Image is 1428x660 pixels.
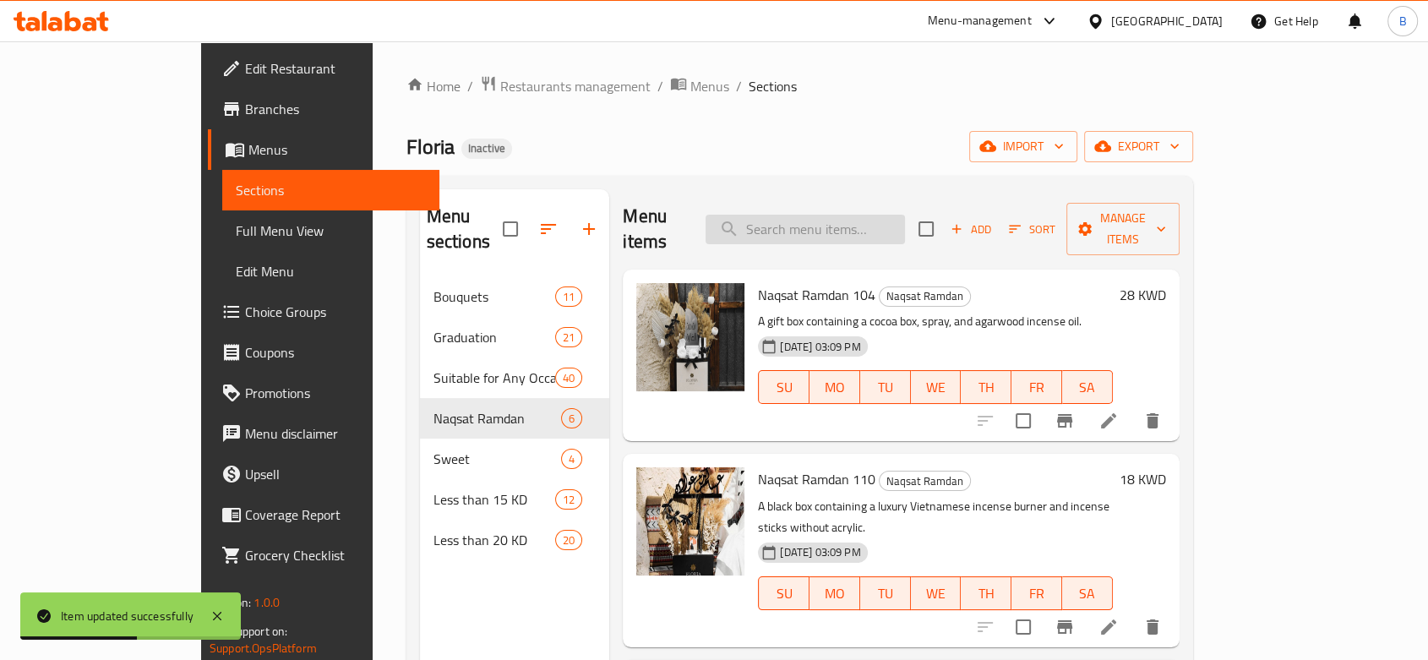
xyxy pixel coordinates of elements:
[433,449,562,469] span: Sweet
[433,489,555,510] div: Less than 15 KD
[480,75,651,97] a: Restaurants management
[556,330,581,346] span: 21
[420,276,610,317] div: Bouquets11
[528,209,569,249] span: Sort sections
[433,327,555,347] span: Graduation
[1009,220,1055,239] span: Sort
[433,368,555,388] span: Suitable for Any Occasion
[879,286,971,307] div: Naqsat Ramdan
[880,472,970,491] span: Naqsat Ramdan
[1098,411,1119,431] a: Edit menu item
[1006,609,1041,645] span: Select to update
[248,139,426,160] span: Menus
[1011,370,1062,404] button: FR
[245,464,426,484] span: Upsell
[998,216,1066,243] span: Sort items
[1084,131,1193,162] button: export
[556,532,581,548] span: 20
[420,398,610,439] div: Naqsat Ramdan6
[670,75,729,97] a: Menus
[961,370,1011,404] button: TH
[749,76,797,96] span: Sections
[983,136,1064,157] span: import
[967,375,1005,400] span: TH
[1018,581,1055,606] span: FR
[420,520,610,560] div: Less than 20 KD20
[562,411,581,427] span: 6
[773,339,867,355] span: [DATE] 03:09 PM
[758,466,875,492] span: Naqsat Ramdan 110
[493,211,528,247] span: Select all sections
[208,48,439,89] a: Edit Restaurant
[569,209,609,249] button: Add section
[555,327,582,347] div: items
[222,170,439,210] a: Sections
[809,370,860,404] button: MO
[555,286,582,307] div: items
[1132,401,1173,441] button: delete
[245,423,426,444] span: Menu disclaimer
[1066,203,1180,255] button: Manage items
[758,576,809,610] button: SU
[245,545,426,565] span: Grocery Checklist
[236,261,426,281] span: Edit Menu
[758,311,1112,332] p: A gift box containing a cocoa box, spray, and agarwood incense oil.
[210,592,251,614] span: Version:
[254,592,281,614] span: 1.0.0
[208,413,439,454] a: Menu disclaimer
[555,489,582,510] div: items
[210,637,317,659] a: Support.OpsPlatform
[561,408,582,428] div: items
[908,211,944,247] span: Select section
[236,221,426,241] span: Full Menu View
[555,530,582,550] div: items
[420,439,610,479] div: Sweet4
[208,454,439,494] a: Upsell
[969,131,1077,162] button: import
[562,451,581,467] span: 4
[500,76,651,96] span: Restaurants management
[208,332,439,373] a: Coupons
[245,383,426,403] span: Promotions
[420,479,610,520] div: Less than 15 KD12
[245,99,426,119] span: Branches
[208,373,439,413] a: Promotions
[245,58,426,79] span: Edit Restaurant
[1132,607,1173,647] button: delete
[406,75,1193,97] nav: breadcrumb
[911,576,962,610] button: WE
[556,492,581,508] span: 12
[467,76,473,96] li: /
[222,251,439,292] a: Edit Menu
[420,317,610,357] div: Graduation21
[928,11,1032,31] div: Menu-management
[967,581,1005,606] span: TH
[879,471,971,491] div: Naqsat Ramdan
[208,535,439,575] a: Grocery Checklist
[736,76,742,96] li: /
[420,270,610,567] nav: Menu sections
[623,204,684,254] h2: Menu items
[420,357,610,398] div: Suitable for Any Occasion40
[236,180,426,200] span: Sections
[1120,467,1166,491] h6: 18 KWD
[1011,576,1062,610] button: FR
[433,286,555,307] span: Bouquets
[208,129,439,170] a: Menus
[1006,403,1041,439] span: Select to update
[433,530,555,550] span: Less than 20 KD
[1111,12,1223,30] div: [GEOGRAPHIC_DATA]
[706,215,905,244] input: search
[918,375,955,400] span: WE
[1120,283,1166,307] h6: 28 KWD
[1044,401,1085,441] button: Branch-specific-item
[556,370,581,386] span: 40
[860,576,911,610] button: TU
[766,581,803,606] span: SU
[1005,216,1060,243] button: Sort
[690,76,729,96] span: Menus
[758,370,809,404] button: SU
[461,141,512,155] span: Inactive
